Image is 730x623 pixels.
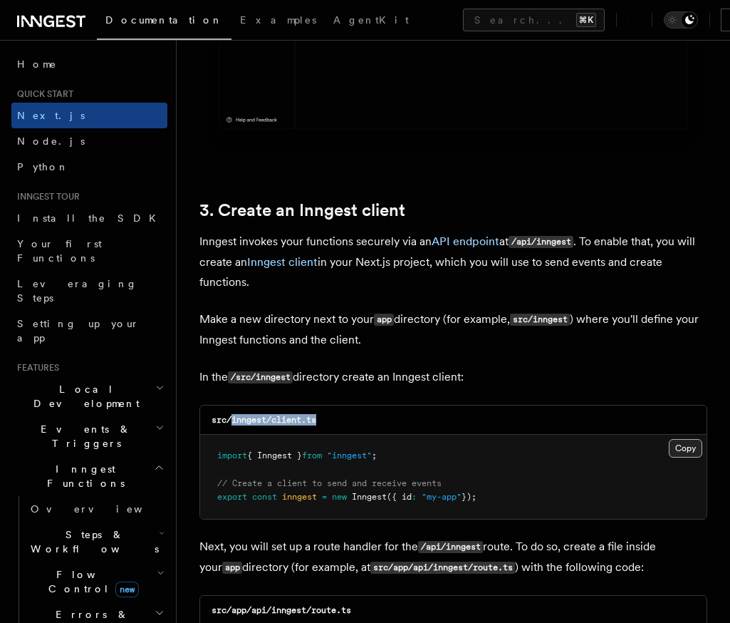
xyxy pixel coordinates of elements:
span: Flow Control [25,567,157,596]
span: Events & Triggers [11,422,155,450]
span: Home [17,57,57,71]
span: // Create a client to send and receive events [217,478,442,488]
a: Python [11,154,167,180]
span: Inngest tour [11,191,80,202]
code: src/app/api/inngest/route.ts [212,605,351,615]
p: Inngest invokes your functions securely via an at . To enable that, you will create an in your Ne... [199,232,707,292]
code: src/inngest/client.ts [212,415,316,425]
span: const [252,492,277,502]
a: 3. Create an Inngest client [199,200,405,220]
a: Documentation [97,4,231,40]
code: /api/inngest [418,541,483,553]
span: new [115,582,139,597]
a: Inngest client [247,255,318,269]
span: Next.js [17,110,85,121]
span: Inngest [352,492,387,502]
p: Make a new directory next to your directory (for example, ) where you'll define your Inngest func... [199,309,707,350]
span: Setting up your app [17,318,140,344]
button: Copy [669,439,702,458]
a: Overview [25,496,167,522]
a: API endpoint [432,235,499,248]
span: Leveraging Steps [17,278,137,304]
code: src/app/api/inngest/route.ts [370,562,515,574]
span: "my-app" [422,492,462,502]
p: Next, you will set up a route handler for the route. To do so, create a file inside your director... [199,537,707,578]
a: Examples [231,4,325,38]
span: ; [372,450,377,460]
span: { Inngest } [247,450,302,460]
button: Flow Controlnew [25,562,167,602]
code: src/inngest [510,314,570,326]
span: Install the SDK [17,212,165,224]
button: Search...⌘K [463,9,605,31]
span: "inngest" [327,450,372,460]
code: /api/inngest [509,236,573,248]
span: Python [17,161,69,173]
span: AgentKit [333,14,409,26]
code: app [222,562,242,574]
span: Inngest Functions [11,462,154,490]
button: Events & Triggers [11,416,167,456]
span: Quick start [11,88,73,100]
a: Leveraging Steps [11,271,167,311]
kbd: ⌘K [576,13,596,27]
a: Setting up your app [11,311,167,351]
a: Next.js [11,103,167,128]
button: Local Development [11,376,167,416]
span: Features [11,362,59,374]
button: Steps & Workflows [25,522,167,562]
a: Home [11,51,167,77]
a: Your first Functions [11,231,167,271]
span: Documentation [105,14,223,26]
span: ({ id [387,492,412,502]
button: Inngest Functions [11,456,167,496]
span: Steps & Workflows [25,527,159,556]
span: import [217,450,247,460]
span: Overview [31,503,177,515]
span: inngest [282,492,317,502]
span: new [332,492,347,502]
span: from [302,450,322,460]
span: = [322,492,327,502]
a: Install the SDK [11,205,167,231]
span: Local Development [11,382,155,411]
code: /src/inngest [228,371,293,383]
code: app [374,314,394,326]
span: export [217,492,247,502]
span: Examples [240,14,316,26]
span: }); [462,492,476,502]
span: Your first Functions [17,238,102,264]
span: : [412,492,417,502]
button: Toggle dark mode [664,11,698,29]
p: In the directory create an Inngest client: [199,367,707,388]
a: Node.js [11,128,167,154]
span: Node.js [17,135,85,147]
a: AgentKit [325,4,417,38]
